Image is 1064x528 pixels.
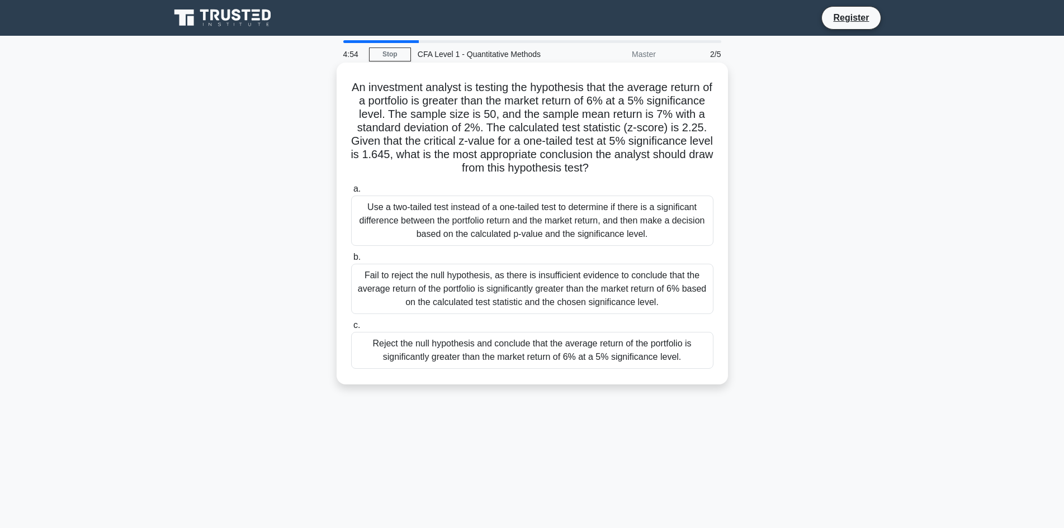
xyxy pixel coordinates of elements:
[351,196,713,246] div: Use a two-tailed test instead of a one-tailed test to determine if there is a significant differe...
[351,332,713,369] div: Reject the null hypothesis and conclude that the average return of the portfolio is significantly...
[350,80,715,175] h5: An investment analyst is testing the hypothesis that the average return of a portfolio is greater...
[369,47,411,61] a: Stop
[663,43,728,65] div: 2/5
[351,264,713,314] div: Fail to reject the null hypothesis, as there is insufficient evidence to conclude that the averag...
[826,11,876,25] a: Register
[565,43,663,65] div: Master
[353,252,361,261] span: b.
[337,43,369,65] div: 4:54
[353,184,361,193] span: a.
[411,43,565,65] div: CFA Level 1 - Quantitative Methods
[353,320,360,330] span: c.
